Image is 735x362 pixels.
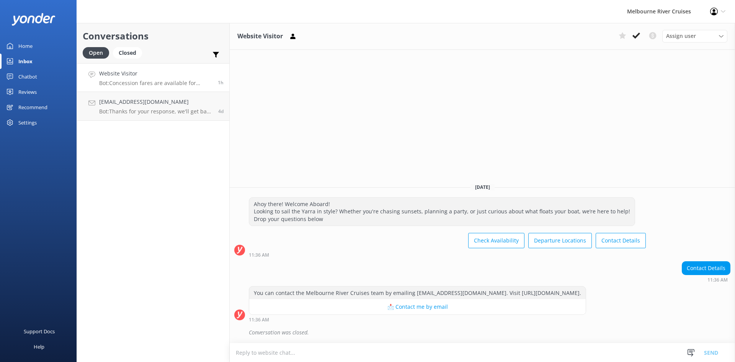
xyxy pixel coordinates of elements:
div: Contact Details [682,262,730,275]
button: Departure Locations [528,233,592,248]
div: Chatbot [18,69,37,84]
div: Open [83,47,109,59]
button: Contact Details [596,233,646,248]
div: Settings [18,115,37,130]
span: Assign user [666,32,696,40]
a: Closed [113,48,146,57]
div: Closed [113,47,142,59]
button: 📩 Contact me by email [249,299,586,314]
div: Support Docs [24,324,55,339]
div: Help [34,339,44,354]
span: Oct 02 2025 05:12pm (UTC +11:00) Australia/Sydney [218,108,224,115]
div: 2025-10-07T01:00:40.903 [234,326,730,339]
strong: 11:36 AM [707,278,728,282]
p: Bot: Thanks for your response, we'll get back to you as soon as we can during opening hours. [99,108,212,115]
strong: 11:36 AM [249,318,269,322]
img: yonder-white-logo.png [11,13,56,26]
div: You can contact the Melbourne River Cruises team by emailing [EMAIL_ADDRESS][DOMAIN_NAME]. Visit ... [249,287,586,300]
a: [EMAIL_ADDRESS][DOMAIN_NAME]Bot:Thanks for your response, we'll get back to you as soon as we can... [77,92,229,121]
h4: [EMAIL_ADDRESS][DOMAIN_NAME] [99,98,212,106]
div: Oct 07 2025 11:36am (UTC +11:00) Australia/Sydney [249,252,646,257]
div: Oct 07 2025 11:36am (UTC +11:00) Australia/Sydney [682,277,730,282]
div: Home [18,38,33,54]
div: Conversation was closed. [249,326,730,339]
a: Website VisitorBot:Concession fares are available for sightseeing cruises to holders of an [DEMOG... [77,63,229,92]
h2: Conversations [83,29,224,43]
div: Inbox [18,54,33,69]
h4: Website Visitor [99,69,212,78]
div: Oct 07 2025 11:36am (UTC +11:00) Australia/Sydney [249,317,586,322]
p: Bot: Concession fares are available for sightseeing cruises to holders of an [DEMOGRAPHIC_DATA] s... [99,80,212,87]
div: Assign User [662,30,727,42]
strong: 11:36 AM [249,253,269,257]
span: [DATE] [470,184,495,190]
div: Ahoy there! Welcome Aboard! Looking to sail the Yarra in style? Whether you're chasing sunsets, p... [249,198,635,226]
a: Open [83,48,113,57]
div: Reviews [18,84,37,100]
span: Oct 07 2025 10:31am (UTC +11:00) Australia/Sydney [218,79,224,86]
button: Check Availability [468,233,524,248]
h3: Website Visitor [237,31,283,41]
div: Recommend [18,100,47,115]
